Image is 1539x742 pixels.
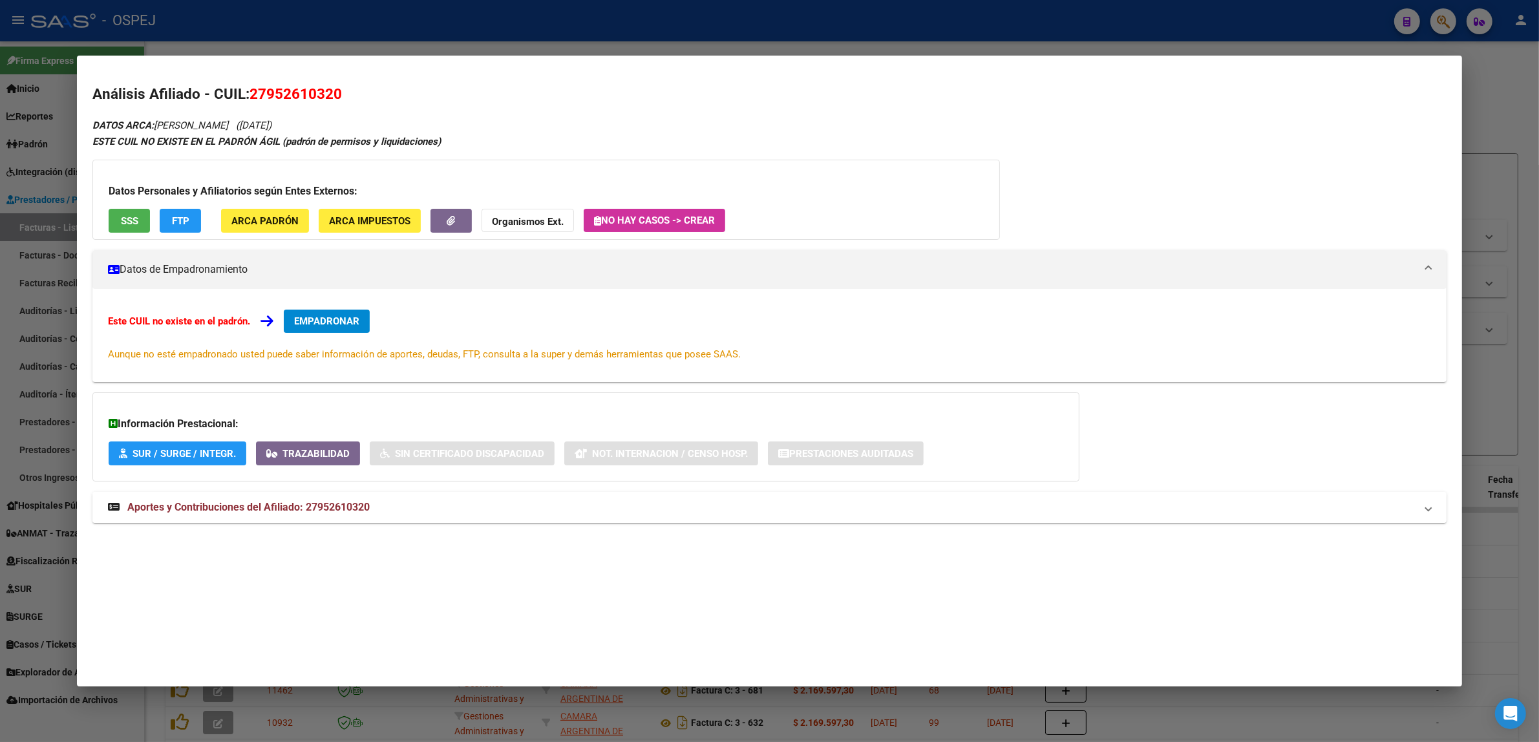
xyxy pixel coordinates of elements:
[108,348,741,360] span: Aunque no esté empadronado usted puede saber información de aportes, deudas, FTP, consulta a la s...
[160,209,201,233] button: FTP
[92,492,1447,523] mat-expansion-panel-header: Aportes y Contribuciones del Afiliado: 27952610320
[221,209,309,233] button: ARCA Padrón
[121,215,138,227] span: SSS
[482,209,574,233] button: Organismos Ext.
[395,448,544,460] span: Sin Certificado Discapacidad
[92,136,441,147] strong: ESTE CUIL NO EXISTE EN EL PADRÓN ÁGIL (padrón de permisos y liquidaciones)
[594,215,715,226] span: No hay casos -> Crear
[109,441,246,465] button: SUR / SURGE / INTEGR.
[789,448,913,460] span: Prestaciones Auditadas
[492,216,564,228] strong: Organismos Ext.
[564,441,758,465] button: Not. Internacion / Censo Hosp.
[294,315,359,327] span: EMPADRONAR
[127,501,370,513] span: Aportes y Contribuciones del Afiliado: 27952610320
[92,120,228,131] span: [PERSON_NAME]
[109,416,1063,432] h3: Información Prestacional:
[319,209,421,233] button: ARCA Impuestos
[92,289,1447,382] div: Datos de Empadronamiento
[133,448,236,460] span: SUR / SURGE / INTEGR.
[284,310,370,333] button: EMPADRONAR
[249,85,342,102] span: 27952610320
[370,441,555,465] button: Sin Certificado Discapacidad
[236,120,271,131] span: ([DATE])
[231,215,299,227] span: ARCA Padrón
[584,209,725,232] button: No hay casos -> Crear
[172,215,189,227] span: FTP
[92,250,1447,289] mat-expansion-panel-header: Datos de Empadronamiento
[329,215,410,227] span: ARCA Impuestos
[108,315,250,327] strong: Este CUIL no existe en el padrón.
[768,441,924,465] button: Prestaciones Auditadas
[282,448,350,460] span: Trazabilidad
[592,448,748,460] span: Not. Internacion / Censo Hosp.
[92,120,154,131] strong: DATOS ARCA:
[92,83,1447,105] h2: Análisis Afiliado - CUIL:
[256,441,360,465] button: Trazabilidad
[108,262,1416,277] mat-panel-title: Datos de Empadronamiento
[109,209,150,233] button: SSS
[109,184,984,199] h3: Datos Personales y Afiliatorios según Entes Externos:
[1495,698,1526,729] div: Open Intercom Messenger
